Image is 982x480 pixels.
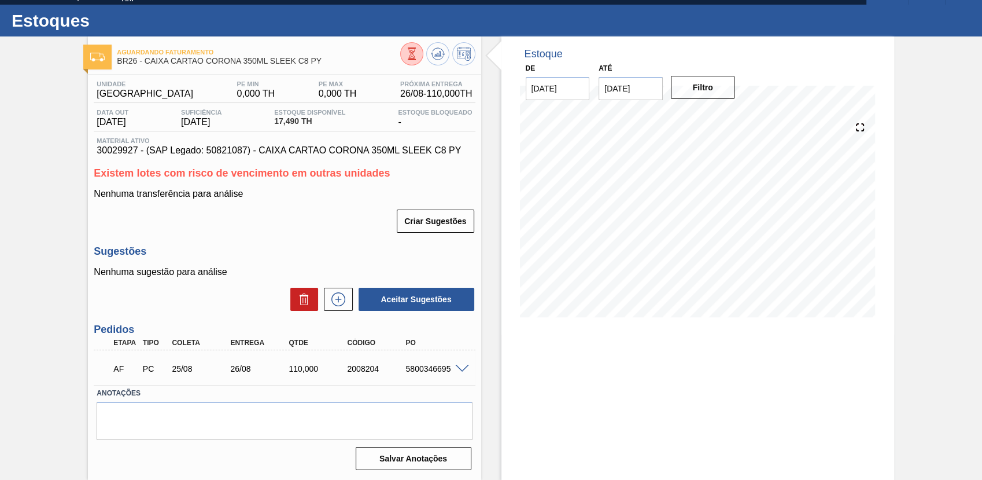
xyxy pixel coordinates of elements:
[97,80,193,87] span: Unidade
[94,167,390,179] span: Existem lotes com risco de vencimento em outras unidades
[526,64,536,72] label: De
[117,49,400,56] span: Aguardando Faturamento
[94,267,475,277] p: Nenhuma sugestão para análise
[400,89,472,99] span: 26/08 - 110,000 TH
[452,42,475,65] button: Programar Estoque
[227,339,292,347] div: Entrega
[274,109,345,116] span: Estoque Disponível
[344,339,409,347] div: Código
[169,339,234,347] div: Coleta
[181,117,221,127] span: [DATE]
[319,80,357,87] span: PE MAX
[356,447,471,470] button: Salvar Anotações
[318,288,353,311] div: Nova sugestão
[97,117,128,127] span: [DATE]
[395,109,475,127] div: -
[286,364,350,373] div: 110,000
[94,324,475,336] h3: Pedidos
[403,339,467,347] div: PO
[227,364,292,373] div: 26/08/2025
[285,288,318,311] div: Excluir Sugestões
[97,385,472,402] label: Anotações
[397,210,474,233] button: Criar Sugestões
[97,137,472,144] span: Material ativo
[12,14,217,27] h1: Estoques
[599,77,663,100] input: dd/mm/yyyy
[525,48,563,60] div: Estoque
[426,42,449,65] button: Atualizar Gráfico
[237,89,275,99] span: 0,000 TH
[353,287,475,312] div: Aceitar Sugestões
[403,364,467,373] div: 5800346695
[237,80,275,87] span: PE MIN
[526,77,590,100] input: dd/mm/yyyy
[274,117,345,126] span: 17,490 TH
[97,89,193,99] span: [GEOGRAPHIC_DATA]
[117,57,400,65] span: BR26 - CAIXA CARTAO CORONA 350ML SLEEK C8 PY
[90,53,105,61] img: Ícone
[400,80,472,87] span: Próxima Entrega
[94,246,475,258] h3: Sugestões
[110,356,140,382] div: Aguardando Faturamento
[113,364,137,373] p: AF
[671,76,735,99] button: Filtro
[97,145,472,156] span: 30029927 - (SAP Legado: 50821087) - CAIXA CARTAO CORONA 350ML SLEEK C8 PY
[140,364,169,373] div: Pedido de Compra
[400,42,423,65] button: Visão Geral dos Estoques
[181,109,221,116] span: Suficiência
[140,339,169,347] div: Tipo
[169,364,234,373] div: 25/08/2025
[599,64,612,72] label: Até
[286,339,350,347] div: Qtde
[398,208,475,234] div: Criar Sugestões
[97,109,128,116] span: Data out
[359,288,474,311] button: Aceitar Sugestões
[110,339,140,347] div: Etapa
[344,364,409,373] div: 2008204
[319,89,357,99] span: 0,000 TH
[94,189,475,199] p: Nenhuma transferência para análise
[398,109,472,116] span: Estoque Bloqueado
